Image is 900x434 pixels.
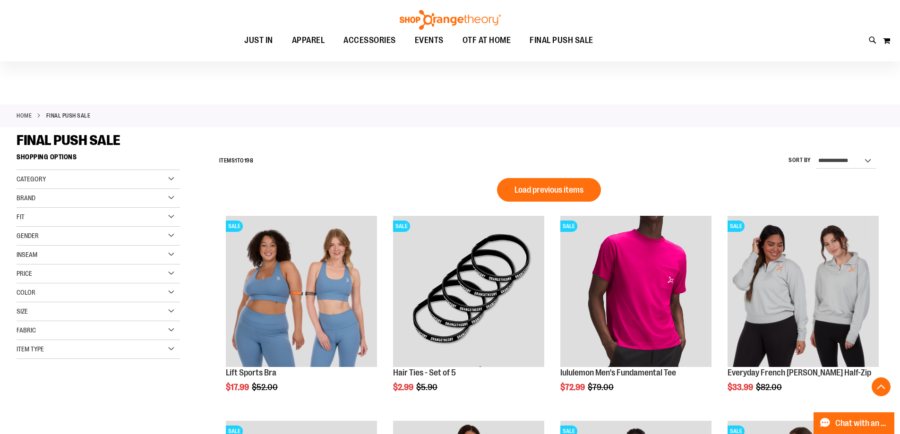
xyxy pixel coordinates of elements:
a: APPAREL [283,30,334,51]
a: JUST IN [235,30,283,51]
span: JUST IN [244,30,273,51]
a: OTF lululemon Mens The Fundamental T Wild BerrySALE [560,216,711,368]
a: ACCESSORIES [334,30,405,51]
strong: Shopping Options [17,149,180,170]
span: $5.90 [416,383,439,392]
img: Hair Ties - Set of 5 [393,216,544,367]
span: OTF AT HOME [463,30,511,51]
h2: Items to [219,153,254,168]
div: product [221,211,382,416]
span: $52.00 [252,383,279,392]
a: EVENTS [405,30,453,51]
span: $2.99 [393,383,415,392]
span: Color [17,289,35,296]
span: Inseam [17,251,37,258]
button: Load previous items [497,178,601,202]
a: Hair Ties - Set of 5 [393,368,456,377]
span: $33.99 [728,383,754,392]
span: $79.00 [588,383,615,392]
span: SALE [393,221,410,232]
span: Brand [17,194,35,202]
a: Lift Sports Bra [226,368,276,377]
button: Chat with an Expert [814,412,895,434]
span: Chat with an Expert [835,419,889,428]
span: SALE [226,221,243,232]
span: Item Type [17,345,44,353]
span: Load previous items [514,185,583,195]
span: FINAL PUSH SALE [17,132,120,148]
span: Gender [17,232,39,239]
span: $82.00 [756,383,783,392]
a: lululemon Men's Fundamental Tee [560,368,676,377]
span: Fabric [17,326,36,334]
img: Main of 2024 Covention Lift Sports Bra [226,216,377,367]
span: Category [17,175,46,183]
span: Size [17,307,28,315]
a: Everyday French [PERSON_NAME] Half-Zip [728,368,871,377]
a: Hair Ties - Set of 5SALE [393,216,544,368]
span: SALE [728,221,745,232]
button: Back To Top [872,377,891,396]
span: ACCESSORIES [343,30,396,51]
div: product [556,211,716,416]
a: OTF AT HOME [453,30,521,51]
strong: FINAL PUSH SALE [46,111,91,120]
span: Fit [17,213,25,221]
a: Product image for Everyday French Terry 1/2 ZipSALE [728,216,879,368]
span: SALE [560,221,577,232]
span: $72.99 [560,383,586,392]
a: Main of 2024 Covention Lift Sports BraSALE [226,216,377,368]
div: product [723,211,883,416]
span: FINAL PUSH SALE [530,30,593,51]
img: Product image for Everyday French Terry 1/2 Zip [728,216,879,367]
a: Home [17,111,32,120]
label: Sort By [789,156,811,164]
span: EVENTS [415,30,444,51]
div: product [388,211,549,416]
span: $17.99 [226,383,250,392]
span: APPAREL [292,30,325,51]
span: 198 [244,157,254,164]
a: FINAL PUSH SALE [520,30,603,51]
img: Shop Orangetheory [398,10,502,30]
span: 1 [235,157,237,164]
img: OTF lululemon Mens The Fundamental T Wild Berry [560,216,711,367]
span: Price [17,270,32,277]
